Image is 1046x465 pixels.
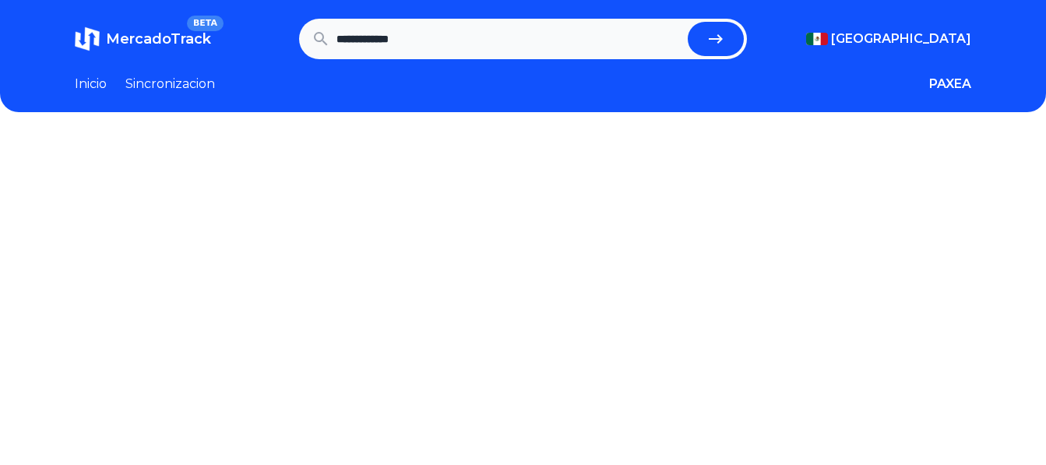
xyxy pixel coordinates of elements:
[806,30,971,48] button: [GEOGRAPHIC_DATA]
[106,30,211,48] span: MercadoTrack
[806,33,828,45] img: Mexico
[187,16,224,31] span: BETA
[125,75,215,93] a: Sincronizacion
[929,75,971,93] button: PAXEA
[75,26,211,51] a: MercadoTrackBETA
[75,26,100,51] img: MercadoTrack
[75,75,107,93] a: Inicio
[831,30,971,48] span: [GEOGRAPHIC_DATA]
